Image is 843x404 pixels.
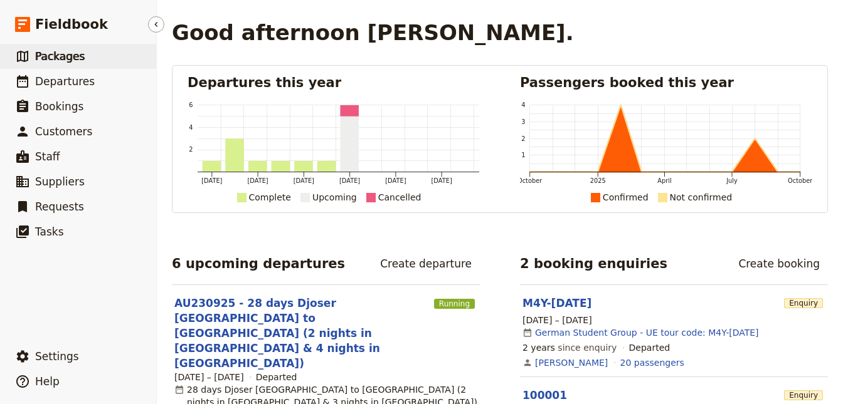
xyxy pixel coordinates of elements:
tspan: [DATE] [432,177,453,184]
span: Suppliers [35,175,85,188]
div: Complete [249,190,291,205]
a: Create booking [730,253,828,274]
div: Cancelled [378,190,422,205]
h1: Good afternoon [PERSON_NAME]. [172,20,574,45]
a: M4Y-[DATE] [522,297,591,309]
span: Fieldbook [35,15,108,34]
h2: Departures this year [188,73,480,92]
span: Staff [35,150,60,163]
span: Help [35,375,60,388]
a: 100001 [522,389,567,401]
span: 2 years [522,343,555,353]
a: [PERSON_NAME] [535,356,608,369]
div: Departed [256,371,297,383]
span: Tasks [35,225,64,238]
span: Customers [35,125,92,138]
tspan: 2 [521,135,525,142]
a: Create departure [372,253,480,274]
span: [DATE] – [DATE] [522,314,592,326]
tspan: April [658,177,672,184]
div: Upcoming [312,190,357,205]
h2: Passengers booked this year [520,73,812,92]
tspan: October [517,177,543,184]
span: Enquiry [784,390,823,400]
h2: 2 booking enquiries [520,254,667,273]
button: Hide menu [148,16,164,33]
span: Bookings [35,100,83,113]
span: Departures [35,75,95,88]
div: Not confirmed [670,190,733,205]
h2: 6 upcoming departures [172,254,345,273]
div: Confirmed [603,190,649,205]
tspan: 2 [189,147,193,153]
tspan: [DATE] [201,177,222,184]
tspan: [DATE] [248,177,268,184]
a: AU230925 - 28 days Djoser [GEOGRAPHIC_DATA] to [GEOGRAPHIC_DATA] (2 nights in [GEOGRAPHIC_DATA] &... [174,296,429,371]
tspan: [DATE] [386,177,406,184]
tspan: July [726,177,738,184]
span: [DATE] – [DATE] [174,371,244,383]
tspan: October [788,177,814,184]
span: Enquiry [784,298,823,308]
tspan: 4 [521,101,525,108]
tspan: 4 [189,124,193,131]
span: Requests [35,200,84,213]
span: Running [434,299,475,309]
tspan: 3 [521,118,525,125]
tspan: 2025 [590,177,606,184]
tspan: 1 [521,152,525,158]
span: Packages [35,50,85,63]
a: German Student Group - UE tour code: M4Y-[DATE] [535,326,759,339]
tspan: 6 [189,101,193,108]
span: Settings [35,350,79,363]
span: since enquiry [522,341,617,354]
a: View the passengers for this booking [620,356,684,369]
tspan: [DATE] [340,177,361,184]
tspan: [DATE] [294,177,314,184]
div: Departed [629,341,671,354]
